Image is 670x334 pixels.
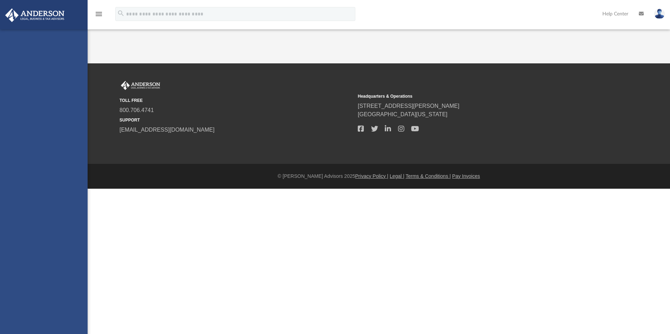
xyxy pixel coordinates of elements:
small: TOLL FREE [119,97,353,104]
small: SUPPORT [119,117,353,123]
a: 800.706.4741 [119,107,154,113]
a: [GEOGRAPHIC_DATA][US_STATE] [358,111,447,117]
img: User Pic [654,9,665,19]
i: menu [95,10,103,18]
a: Pay Invoices [452,173,480,179]
div: © [PERSON_NAME] Advisors 2025 [88,173,670,180]
a: menu [95,13,103,18]
a: Privacy Policy | [355,173,389,179]
small: Headquarters & Operations [358,93,591,99]
a: [EMAIL_ADDRESS][DOMAIN_NAME] [119,127,214,133]
a: Terms & Conditions | [406,173,451,179]
a: Legal | [390,173,404,179]
img: Anderson Advisors Platinum Portal [3,8,67,22]
a: [STREET_ADDRESS][PERSON_NAME] [358,103,459,109]
i: search [117,9,125,17]
img: Anderson Advisors Platinum Portal [119,81,162,90]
